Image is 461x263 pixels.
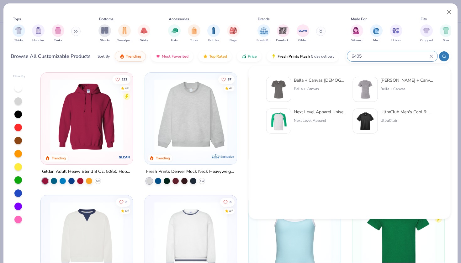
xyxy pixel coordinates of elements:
span: Totes [190,38,198,43]
button: filter button [390,24,402,43]
input: Try "T-Shirt" [351,53,429,60]
div: Bella + Canvas [DEMOGRAPHIC_DATA]' Relaxed Jersey V-Neck T-Shirt [294,77,347,84]
button: filter button [297,24,309,43]
span: Exclusive [220,155,234,159]
button: filter button [276,24,290,43]
button: Most Favorited [151,51,193,62]
button: filter button [32,24,45,43]
span: 87 [227,78,231,81]
div: filter for Gildan [297,24,309,43]
span: 5 day delivery [311,53,334,60]
div: Brands [258,16,270,22]
div: 4.8 [125,86,129,90]
img: f50736c1-b4b1-4eae-b1dc-68242988cf65 [356,80,375,99]
div: Tops [13,16,21,22]
div: filter for Women [351,24,363,43]
img: Bags Image [230,27,236,34]
button: filter button [188,24,200,43]
span: 6 [229,201,231,204]
span: Women [351,38,363,43]
div: UltraClub [380,118,433,123]
div: Sort By [98,54,110,59]
div: filter for Bags [227,24,240,43]
div: filter for Men [370,24,383,43]
div: [PERSON_NAME] + Canvas New Women's Relaxed Heather CVC Short Sleeve Tee [380,77,433,84]
div: filter for Tanks [52,24,64,43]
img: most_fav.gif [156,54,161,59]
div: filter for Shirts [13,24,25,43]
div: Next Level Apparel [294,118,347,123]
span: 6 [125,201,127,204]
img: Gildan Image [298,26,308,35]
img: Women Image [353,27,360,34]
button: filter button [370,24,383,43]
span: Sweatpants [117,38,132,43]
div: Bella + Canvas [294,86,347,92]
button: filter button [257,24,271,43]
div: Filter By [13,74,25,79]
img: 5b1ecec7-02f1-4d2c-a78d-0459373817ad [269,111,289,131]
div: filter for Skirts [138,24,150,43]
button: filter button [13,24,25,43]
img: TopRated.gif [203,54,208,59]
div: filter for Hoodies [32,24,45,43]
img: flash.gif [271,54,276,59]
img: trending.gif [119,54,125,59]
button: filter button [227,24,240,43]
img: Hats Image [171,27,178,34]
img: Hoodies Image [35,27,42,34]
button: filter button [207,24,220,43]
img: Tanks Image [55,27,61,34]
button: filter button [138,24,150,43]
div: filter for Shorts [98,24,111,43]
img: f5d85501-0dbb-4ee4-b115-c08fa3845d83 [151,79,230,152]
div: filter for Bottles [207,24,220,43]
img: Men Image [373,27,380,34]
button: Like [220,198,234,207]
span: Most Favorited [162,54,188,59]
button: Like [112,75,130,84]
span: Shorts [100,38,110,43]
div: filter for Hats [168,24,181,43]
img: Cropped Image [423,27,430,34]
div: Made For [351,16,367,22]
span: + 10 [199,179,204,183]
img: Skirts Image [140,27,148,34]
span: Gildan [298,38,307,43]
div: filter for Fresh Prints [257,24,271,43]
span: Men [373,38,379,43]
div: Fresh Prints Denver Mock Neck Heavyweight Sweatshirt [146,168,236,176]
span: 222 [122,78,127,81]
span: Bottles [208,38,219,43]
div: UltraClub Men's Cool & Dry Sport Polo [380,109,433,115]
img: Bottles Image [210,27,217,34]
button: Close [443,6,455,18]
div: filter for Comfort Colors [276,24,290,43]
img: 09b807a2-8a54-45bd-895c-f3f41bce1710 [356,111,375,131]
div: filter for Unisex [390,24,402,43]
span: Price [248,54,257,59]
span: Shirts [14,38,23,43]
img: 5ac0df59-ccb7-4c89-8761-46c6cba0701e [269,80,289,99]
span: + 37 [96,179,100,183]
button: Fresh Prints Flash5 day delivery [267,51,339,62]
div: filter for Totes [188,24,200,43]
button: filter button [168,24,181,43]
div: 4.6 [229,209,233,214]
img: Shirts Image [15,27,22,34]
span: Hats [171,38,178,43]
button: Trending [115,51,146,62]
button: filter button [117,24,132,43]
button: Like [116,198,130,207]
button: Top Rated [198,51,232,62]
img: Unisex Image [392,27,400,34]
button: Price [237,51,262,62]
span: Fresh Prints [257,38,271,43]
img: 01756b78-01f6-4cc6-8d8a-3c30c1a0c8ac [47,79,126,152]
img: Shorts Image [101,27,109,34]
div: Next Level Apparel Unisex Triblend 3/4-Sleeve Raglan [294,109,347,115]
span: Top Rated [209,54,227,59]
span: Cropped [420,38,433,43]
button: filter button [98,24,111,43]
button: filter button [351,24,363,43]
